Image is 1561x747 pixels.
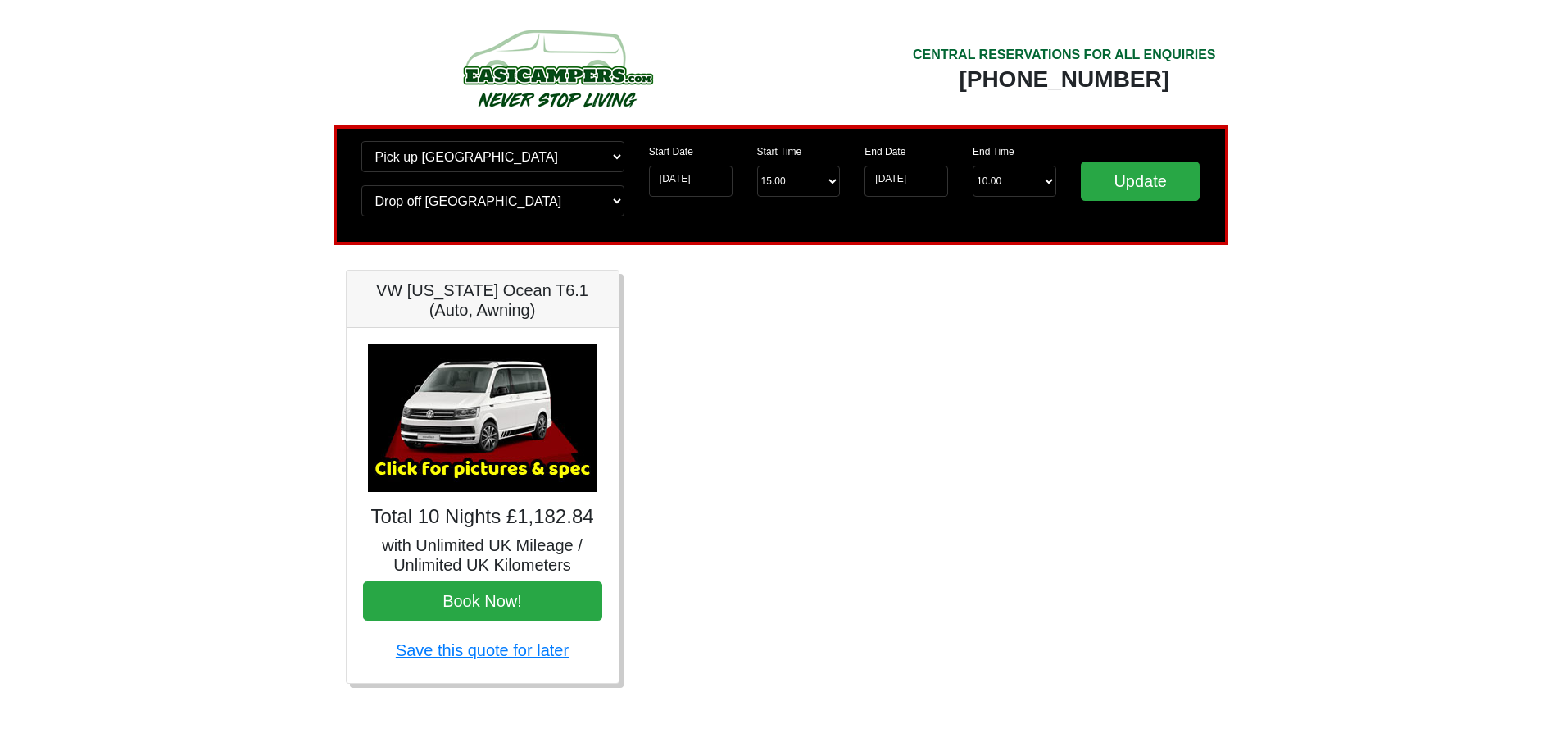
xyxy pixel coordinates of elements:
div: CENTRAL RESERVATIONS FOR ALL ENQUIRIES [913,45,1216,65]
button: Book Now! [363,581,602,621]
input: Start Date [649,166,733,197]
h4: Total 10 Nights £1,182.84 [363,505,602,529]
div: [PHONE_NUMBER] [913,65,1216,94]
img: campers-checkout-logo.png [402,23,713,113]
input: Update [1081,162,1200,201]
a: Save this quote for later [396,641,569,659]
img: VW California Ocean T6.1 (Auto, Awning) [368,344,597,492]
label: Start Time [757,144,802,159]
label: End Time [973,144,1014,159]
label: End Date [864,144,905,159]
label: Start Date [649,144,693,159]
h5: with Unlimited UK Mileage / Unlimited UK Kilometers [363,535,602,575]
h5: VW [US_STATE] Ocean T6.1 (Auto, Awning) [363,280,602,320]
input: Return Date [864,166,948,197]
